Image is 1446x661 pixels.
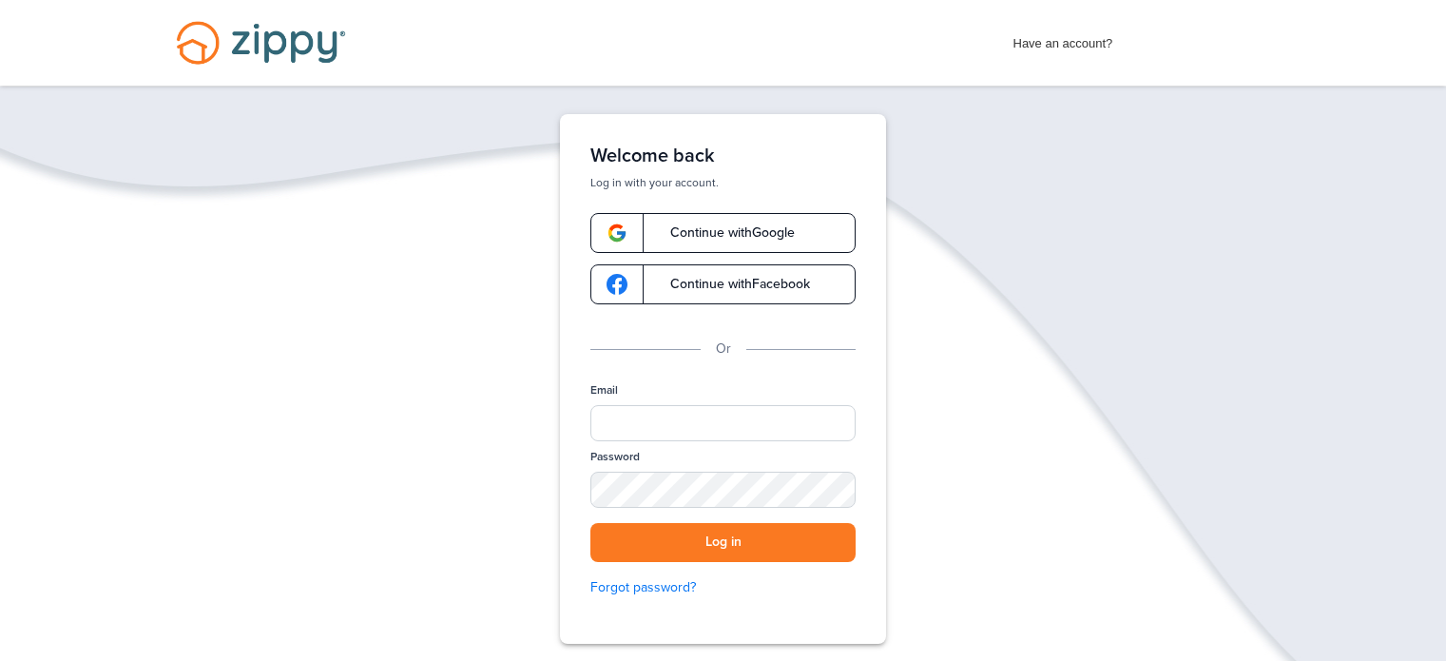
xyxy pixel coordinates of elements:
[590,145,856,167] h1: Welcome back
[590,523,856,562] button: Log in
[651,226,795,240] span: Continue with Google
[607,274,627,295] img: google-logo
[590,405,856,441] input: Email
[590,577,856,598] a: Forgot password?
[590,449,640,465] label: Password
[651,278,810,291] span: Continue with Facebook
[590,213,856,253] a: google-logoContinue withGoogle
[716,339,731,360] p: Or
[607,223,627,243] img: google-logo
[590,382,618,399] label: Email
[1013,24,1113,54] span: Have an account?
[590,264,856,304] a: google-logoContinue withFacebook
[590,175,856,190] p: Log in with your account.
[590,472,856,508] input: Password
